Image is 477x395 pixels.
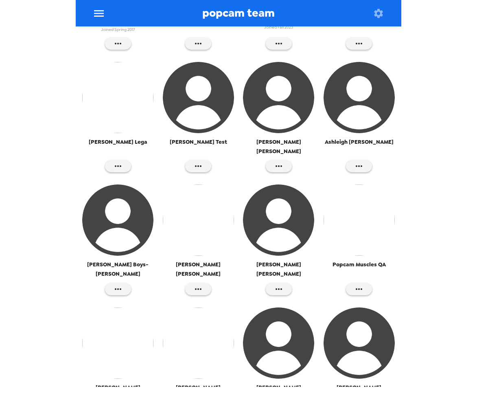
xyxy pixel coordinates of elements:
[241,184,317,283] button: [PERSON_NAME] [PERSON_NAME]
[241,260,317,279] span: [PERSON_NAME] [PERSON_NAME]
[170,137,227,147] span: [PERSON_NAME] Test
[324,184,395,273] button: Popcam Muscles QA
[89,137,147,147] span: [PERSON_NAME] Lega
[80,184,156,283] button: [PERSON_NAME] Boys-[PERSON_NAME]
[241,137,317,156] span: [PERSON_NAME] [PERSON_NAME]
[163,62,234,151] button: [PERSON_NAME] Test
[80,260,156,279] span: [PERSON_NAME] Boys-[PERSON_NAME]
[160,260,237,279] span: [PERSON_NAME] [PERSON_NAME]
[325,137,394,147] span: Ashleigh [PERSON_NAME]
[101,26,135,33] span: Joined Spring 2017
[264,24,293,31] span: Joined Fall 2023
[324,62,395,151] button: Ashleigh [PERSON_NAME]
[202,8,275,19] span: popcam team
[82,62,153,151] button: [PERSON_NAME] Lega
[333,260,386,269] span: Popcam Muscles QA
[160,184,237,283] button: [PERSON_NAME] [PERSON_NAME]
[241,62,317,160] button: [PERSON_NAME] [PERSON_NAME]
